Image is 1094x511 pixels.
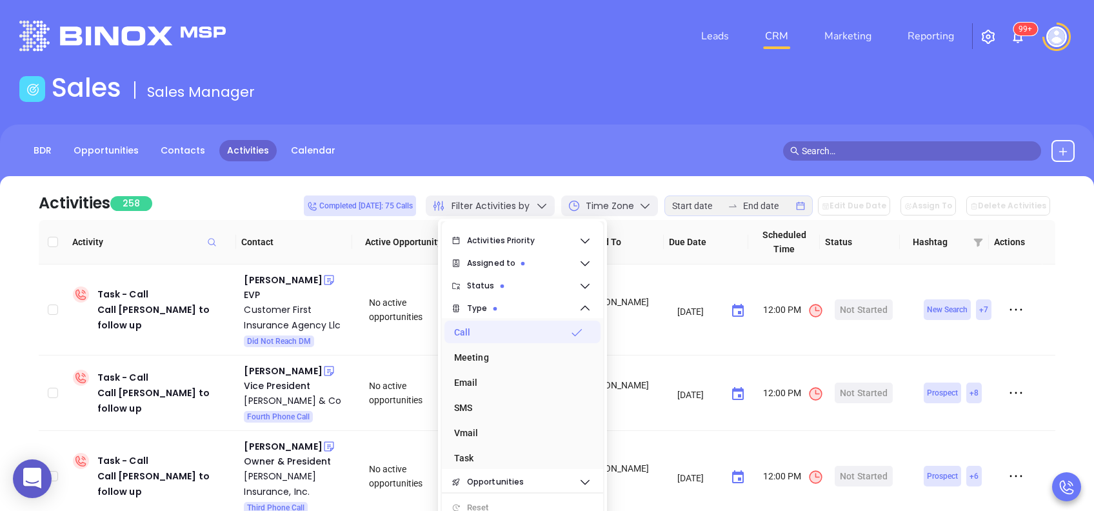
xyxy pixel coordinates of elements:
div: Call [454,319,583,345]
span: + 8 [970,386,979,400]
div: Not Started [840,299,888,320]
span: Fourth Phone Call [247,410,310,424]
img: iconSetting [980,29,996,45]
img: user [1046,26,1067,47]
input: MM/DD/YYYY [677,305,721,317]
button: Choose date, selected date is Aug 25, 2025 [725,381,751,407]
span: [PERSON_NAME] [578,297,649,321]
span: [PERSON_NAME] [578,463,649,488]
span: Status [467,273,579,299]
a: Activities [219,140,277,161]
th: Actions [989,220,1042,265]
th: Scheduled Time [748,220,819,265]
a: Calendar [283,140,343,161]
span: 12:00 PM [763,303,824,319]
th: Status [820,220,900,265]
span: Filter Activities by [452,199,530,213]
div: Email [454,370,583,396]
div: [PERSON_NAME] [244,439,322,454]
div: Owner & President [244,454,351,468]
sup: 100 [1013,23,1037,35]
a: BDR [26,140,59,161]
span: Activity [72,235,231,249]
th: Active Opportunity [352,220,459,265]
div: Task - Call [97,370,234,416]
th: Contact [236,220,352,265]
div: Not Started [840,466,888,486]
div: No active opportunities [369,379,459,407]
div: Call [PERSON_NAME] to follow up [97,385,234,416]
div: No active opportunities [369,462,459,490]
div: Vice President [244,379,351,393]
div: Not Started [840,383,888,403]
div: Task [454,445,583,471]
span: Opportunities [467,469,579,495]
th: Assigned To [566,220,664,265]
div: Call [PERSON_NAME] to follow up [97,302,234,333]
button: Edit Due Date [818,196,890,215]
a: Customer First Insurance Agency Llc [244,302,351,333]
div: EVP [244,288,351,302]
span: + 7 [979,303,988,317]
div: Task - Call [97,286,234,333]
a: Leads [696,23,734,49]
span: New Search [927,303,968,317]
span: search [790,146,799,155]
div: [PERSON_NAME] [244,272,322,288]
span: 258 [110,196,152,211]
a: Reporting [902,23,959,49]
div: Activities [39,192,110,215]
span: 12:00 PM [763,469,824,485]
span: Sales Manager [147,82,255,102]
input: MM/DD/YYYY [677,471,721,484]
th: Due Date [664,220,748,265]
a: [PERSON_NAME] Insurance, Inc. [244,468,351,499]
a: CRM [760,23,793,49]
span: [PERSON_NAME] [578,380,649,405]
a: Marketing [819,23,877,49]
div: Vmail [454,420,583,446]
input: MM/DD/YYYY [677,388,721,401]
span: 12:00 PM [763,386,824,402]
img: iconNotification [1010,29,1026,45]
img: logo [19,21,226,51]
input: Start date [672,199,722,213]
span: Type [467,296,579,321]
h1: Sales [52,72,121,103]
div: [PERSON_NAME] [244,363,322,379]
a: [PERSON_NAME] & Co [244,393,351,408]
div: Call [PERSON_NAME] to follow up [97,468,234,499]
span: + 6 [970,469,979,483]
span: Prospect [927,469,958,483]
span: Completed [DATE]: 75 Calls [307,199,413,213]
span: to [728,201,738,211]
span: Activities Priority [467,228,579,254]
div: Task - Call [97,453,234,499]
input: Search… [802,144,1034,158]
input: End date [743,199,793,213]
span: Prospect [927,386,958,400]
span: Assigned to [467,250,579,276]
span: Time Zone [586,199,634,213]
button: Assign To [900,196,956,215]
button: Delete Activities [966,196,1050,215]
span: Hashtag [913,235,968,249]
a: Opportunities [66,140,146,161]
div: Meeting [454,345,583,370]
span: Did Not Reach DM [247,334,311,348]
div: No active opportunities [369,296,459,324]
button: Choose date, selected date is Aug 25, 2025 [725,465,751,490]
button: Choose date, selected date is Aug 25, 2025 [725,298,751,324]
span: swap-right [728,201,738,211]
div: SMS [454,395,583,421]
a: Contacts [153,140,213,161]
